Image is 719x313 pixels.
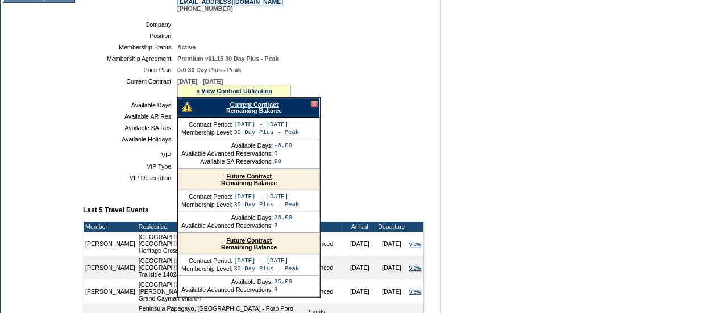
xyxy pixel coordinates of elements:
[409,240,421,247] a: view
[274,158,292,165] td: 98
[88,55,173,62] td: Membership Agreement:
[88,32,173,39] td: Position:
[305,232,344,256] td: Advanced
[181,278,273,285] td: Available Days:
[344,222,376,232] td: Arrival
[181,201,232,208] td: Membership Level:
[177,78,223,85] span: [DATE] - [DATE]
[178,233,319,254] div: Remaining Balance
[178,98,320,118] div: Remaining Balance
[84,232,137,256] td: [PERSON_NAME]
[177,55,279,62] span: Premium v01.15 30 Day Plus - Peak
[274,214,292,221] td: 25.00
[177,66,242,73] span: 0-0 30 Day Plus - Peak
[344,232,376,256] td: [DATE]
[181,158,273,165] td: Available SA Reservations:
[88,44,173,51] td: Membership Status:
[274,278,292,285] td: 25.00
[234,265,299,272] td: 30 Day Plus - Peak
[178,169,319,190] div: Remaining Balance
[234,257,299,264] td: [DATE] - [DATE]
[409,264,421,271] a: view
[274,142,292,149] td: -6.00
[305,222,344,232] td: Type
[181,265,232,272] td: Membership Level:
[88,102,173,108] td: Available Days:
[274,150,292,157] td: 0
[376,222,408,232] td: Departure
[409,288,421,295] a: view
[274,222,292,229] td: 3
[234,121,299,128] td: [DATE] - [DATE]
[88,136,173,143] td: Available Holidays:
[83,206,148,214] b: Last 5 Travel Events
[181,257,232,264] td: Contract Period:
[88,113,173,120] td: Available AR Res:
[137,279,305,303] td: [GEOGRAPHIC_DATA] - [GEOGRAPHIC_DATA][PERSON_NAME], [GEOGRAPHIC_DATA] Grand Cayman Villa 04
[234,129,299,136] td: 30 Day Plus - Peak
[88,124,173,131] td: Available SA Res:
[376,279,408,303] td: [DATE]
[88,163,173,170] td: VIP Type:
[196,87,272,94] a: » View Contract Utilization
[88,66,173,73] td: Price Plan:
[226,237,272,244] a: Future Contract
[137,256,305,279] td: [GEOGRAPHIC_DATA], [US_STATE] - Mountainside at [GEOGRAPHIC_DATA] Trailside 14028
[181,214,273,221] td: Available Days:
[181,150,273,157] td: Available Advanced Reservations:
[181,286,273,293] td: Available Advanced Reservations:
[305,256,344,279] td: Advanced
[84,256,137,279] td: [PERSON_NAME]
[88,174,173,181] td: VIP Description:
[88,78,173,97] td: Current Contract:
[84,222,137,232] td: Member
[230,101,278,108] a: Current Contract
[344,279,376,303] td: [DATE]
[182,102,192,112] img: There are insufficient days and/or tokens to cover this reservation
[274,286,292,293] td: 3
[181,121,232,128] td: Contract Period:
[84,279,137,303] td: [PERSON_NAME]
[137,222,305,232] td: Residence
[88,21,173,28] td: Company:
[137,232,305,256] td: [GEOGRAPHIC_DATA], [US_STATE] - [GEOGRAPHIC_DATA] Heritage Crossing 9
[181,142,273,149] td: Available Days:
[234,193,299,200] td: [DATE] - [DATE]
[234,201,299,208] td: 30 Day Plus - Peak
[181,222,273,229] td: Available Advanced Reservations:
[226,173,272,180] a: Future Contract
[344,256,376,279] td: [DATE]
[181,129,232,136] td: Membership Level:
[376,232,408,256] td: [DATE]
[376,256,408,279] td: [DATE]
[177,44,196,51] span: Active
[305,279,344,303] td: Advanced
[88,152,173,158] td: VIP:
[181,193,232,200] td: Contract Period:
